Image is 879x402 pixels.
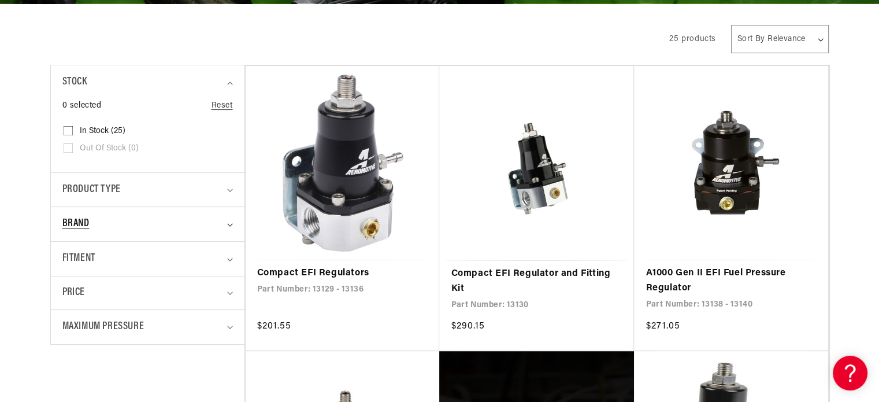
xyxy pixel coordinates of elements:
[646,266,817,296] a: A1000 Gen II EFI Fuel Pressure Regulator
[62,310,233,344] summary: Maximum Pressure (0 selected)
[62,276,233,309] summary: Price
[80,126,125,137] span: In stock (25)
[62,207,233,241] summary: Brand (0 selected)
[257,266,428,281] a: Compact EFI Regulators
[62,285,85,301] span: Price
[62,319,144,335] span: Maximum Pressure
[62,216,90,233] span: Brand
[62,173,233,207] summary: Product type (0 selected)
[669,35,716,43] span: 25 products
[62,74,87,91] span: Stock
[62,242,233,276] summary: Fitment (0 selected)
[62,65,233,99] summary: Stock (0 selected)
[451,267,622,296] a: Compact EFI Regulator and Fitting Kit
[62,250,95,267] span: Fitment
[212,99,233,112] a: Reset
[62,182,121,198] span: Product type
[80,143,139,154] span: Out of stock (0)
[62,99,102,112] span: 0 selected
